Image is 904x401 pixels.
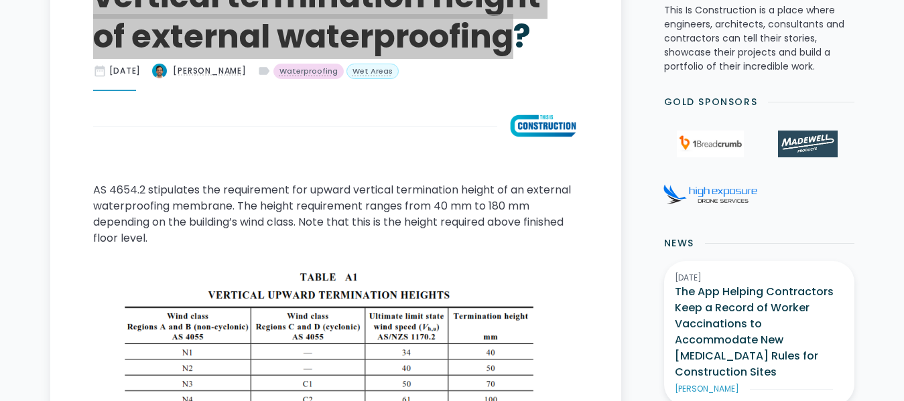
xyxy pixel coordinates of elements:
[675,272,844,284] div: [DATE]
[173,65,246,77] div: [PERSON_NAME]
[677,131,744,157] img: 1Breadcrumb
[663,184,757,204] img: High Exposure
[93,182,578,246] p: AS 4654.2 stipulates the requirement for upward vertical termination height of an external waterp...
[346,64,399,80] a: Wet Areas
[778,131,837,157] img: Madewell Products
[664,236,694,250] h2: News
[151,63,168,79] img: What is the Australian Standard requirement for vertical termination height of external waterproo...
[508,112,578,139] img: What is the Australian Standard requirement for vertical termination height of external waterproo...
[273,64,344,80] a: Waterproofing
[279,66,338,77] div: Waterproofing
[109,65,141,77] div: [DATE]
[257,64,271,78] div: label
[664,95,758,109] h2: Gold Sponsors
[675,284,844,380] h3: The App Helping Contractors Keep a Record of Worker Vaccinations to Accommodate New [MEDICAL_DATA...
[93,64,107,78] div: date_range
[664,3,854,74] p: This Is Construction is a place where engineers, architects, consultants and contractors can tell...
[151,63,246,79] a: [PERSON_NAME]
[352,66,393,77] div: Wet Areas
[675,383,739,395] div: [PERSON_NAME]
